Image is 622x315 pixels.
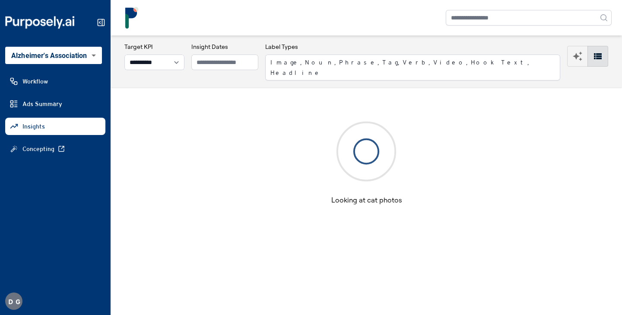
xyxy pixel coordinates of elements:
[5,118,105,135] a: Insights
[5,292,22,310] div: D G
[5,73,105,90] a: Workflow
[5,95,105,112] a: Ads Summary
[22,100,62,108] span: Ads Summary
[5,140,105,157] a: Concepting
[22,77,48,86] span: Workflow
[5,292,22,310] button: DG
[22,145,54,153] span: Concepting
[265,42,560,51] h3: Label Types
[191,42,258,51] h3: Insight Dates
[124,42,184,51] h3: Target KPI
[22,122,45,131] span: Insights
[265,55,560,80] button: Image, Noun, Phrase, Tag, Verb, Video, Hook Text, Headline
[121,7,143,29] img: logo
[5,47,102,64] div: Alzheimer's Association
